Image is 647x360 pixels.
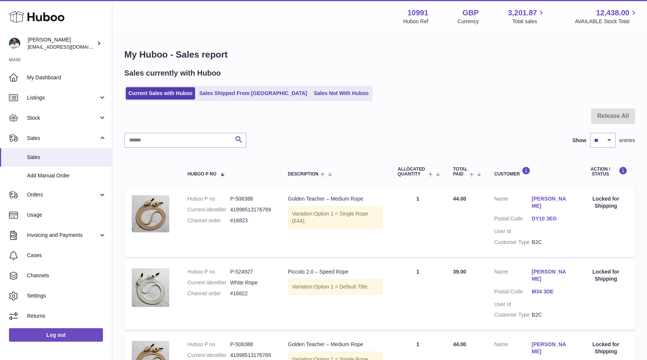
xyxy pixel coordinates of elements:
dt: Channel order [188,290,230,297]
dd: B2C [532,311,569,318]
dt: Postal Code [494,215,532,224]
div: Locked for Shipping [584,268,628,283]
td: 1 [390,188,446,257]
span: Channels [27,272,106,279]
strong: GBP [462,8,479,18]
dd: P-524927 [230,268,273,275]
span: Orders [27,191,98,198]
dt: User Id [494,301,532,308]
span: entries [619,137,635,144]
div: Golden Teacher – Medium Rope [288,195,383,202]
dt: Current identifier [188,352,230,359]
span: My Dashboard [27,74,106,81]
label: Show [572,137,586,144]
span: 12,438.00 [596,8,629,18]
span: Add Manual Order [27,172,106,179]
span: Option 1 = Single Rope (£44); [292,211,368,224]
span: ALLOCATED Quantity [398,167,426,177]
span: Sales [27,135,98,142]
span: 44.00 [453,341,466,347]
span: Description [288,172,319,177]
dt: Customer Type [494,239,532,246]
a: Sales Shipped From [GEOGRAPHIC_DATA] [197,87,310,100]
img: 109911711102215.png [132,268,169,307]
dt: User Id [494,228,532,235]
img: 109911711102352.png [132,195,169,232]
span: Huboo P no [188,172,216,177]
a: 3,201.87 Total sales [508,8,546,25]
div: Customer [494,167,569,177]
a: 12,438.00 AVAILABLE Stock Total [575,8,638,25]
a: DY10 3EG [532,215,569,222]
dt: Channel order [188,217,230,224]
h1: My Huboo - Sales report [124,49,635,61]
dd: #16823 [230,217,273,224]
dd: White Rope [230,279,273,286]
div: [PERSON_NAME] [28,36,95,51]
span: 44.00 [453,196,466,202]
span: Option 1 = Default Title; [314,284,369,290]
a: [PERSON_NAME] [532,268,569,283]
span: Cases [27,252,106,259]
span: Returns [27,312,106,320]
span: Usage [27,211,106,219]
h2: Sales currently with Huboo [124,68,221,78]
span: Total paid [453,167,468,177]
dt: Customer Type [494,311,532,318]
a: [PERSON_NAME] [532,195,569,210]
img: timshieff@gmail.com [9,38,20,49]
span: [EMAIL_ADDRESS][DOMAIN_NAME] [28,44,110,50]
div: Variation: [288,206,383,229]
span: Settings [27,292,106,299]
span: Stock [27,115,98,122]
a: Current Sales with Huboo [126,87,195,100]
a: M34 3DE [532,288,569,295]
dd: 41998513176769 [230,352,273,359]
dd: P-508388 [230,341,273,348]
span: Listings [27,94,98,101]
div: Locked for Shipping [584,195,628,210]
div: Huboo Ref [403,18,428,25]
a: Log out [9,328,103,342]
dt: Huboo P no [188,268,230,275]
div: Piccolo 2.0 – Speed Rope [288,268,383,275]
div: Golden Teacher – Medium Rope [288,341,383,348]
dt: Huboo P no [188,195,230,202]
a: [PERSON_NAME] [532,341,569,355]
dd: P-508388 [230,195,273,202]
dd: B2C [532,239,569,246]
dt: Name [494,341,532,357]
div: Action / Status [584,167,628,177]
dd: #16822 [230,290,273,297]
span: AVAILABLE Stock Total [575,18,638,25]
dt: Current identifier [188,206,230,213]
dt: Huboo P no [188,341,230,348]
dd: 41998513176769 [230,206,273,213]
span: 3,201.87 [508,8,537,18]
td: 1 [390,261,446,330]
a: Sales Not With Huboo [311,87,371,100]
span: Invoicing and Payments [27,232,98,239]
span: Sales [27,154,106,161]
dt: Name [494,195,532,211]
span: Total sales [512,18,546,25]
span: 39.00 [453,269,466,275]
div: Variation: [288,279,383,295]
div: Currency [458,18,479,25]
div: Locked for Shipping [584,341,628,355]
dt: Name [494,268,532,284]
dt: Current identifier [188,279,230,286]
dt: Postal Code [494,288,532,297]
strong: 10991 [407,8,428,18]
